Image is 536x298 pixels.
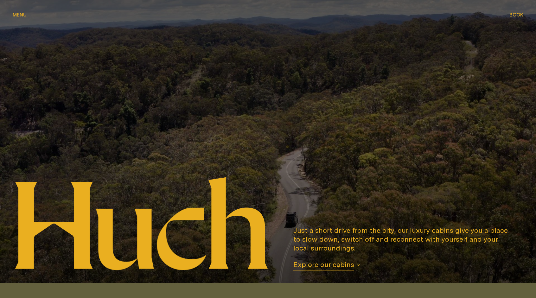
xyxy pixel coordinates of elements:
[293,260,360,270] button: Explore our cabins
[509,11,523,19] button: show booking tray
[509,12,523,17] span: Book
[293,226,511,252] p: Just a short drive from the city, our luxury cabins give you a place to slow down, switch off and...
[293,260,354,270] span: Explore our cabins
[13,11,27,19] button: show menu
[13,12,27,17] span: Menu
